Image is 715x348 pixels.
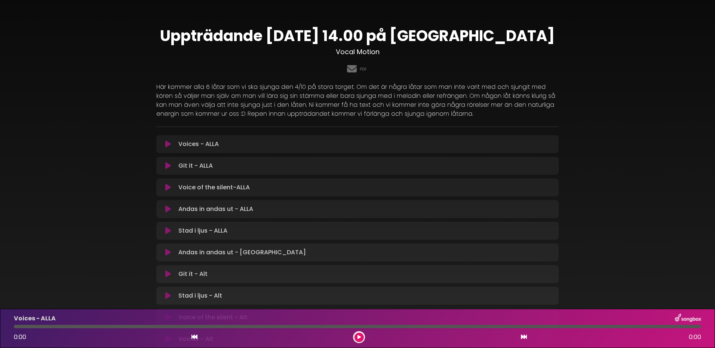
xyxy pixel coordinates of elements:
[156,27,559,45] h1: Uppträdande [DATE] 14.00 på [GEOGRAPHIC_DATA]
[156,48,559,56] h3: Vocal Motion
[178,226,227,235] p: Stad i ljus - ALLA
[178,183,250,192] p: Voice of the silent-ALLA
[156,83,559,118] p: Här kommer alla 6 låtar som vi ska sjunga den 4/10 på stora torget. Om det är några låtar som man...
[178,291,222,300] p: Stad i ljus - Alt
[14,314,56,323] p: Voices - ALLA
[689,333,701,342] span: 0:00
[178,140,219,149] p: Voices - ALLA
[14,333,26,341] span: 0:00
[178,161,213,170] p: Git it - ALLA
[178,270,208,279] p: Git it - Alt
[675,314,701,323] img: songbox-logo-white.png
[178,205,253,214] p: Andas in andas ut - ALLA
[178,248,306,257] p: Andas in andas ut - [GEOGRAPHIC_DATA]
[360,66,367,72] a: PDF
